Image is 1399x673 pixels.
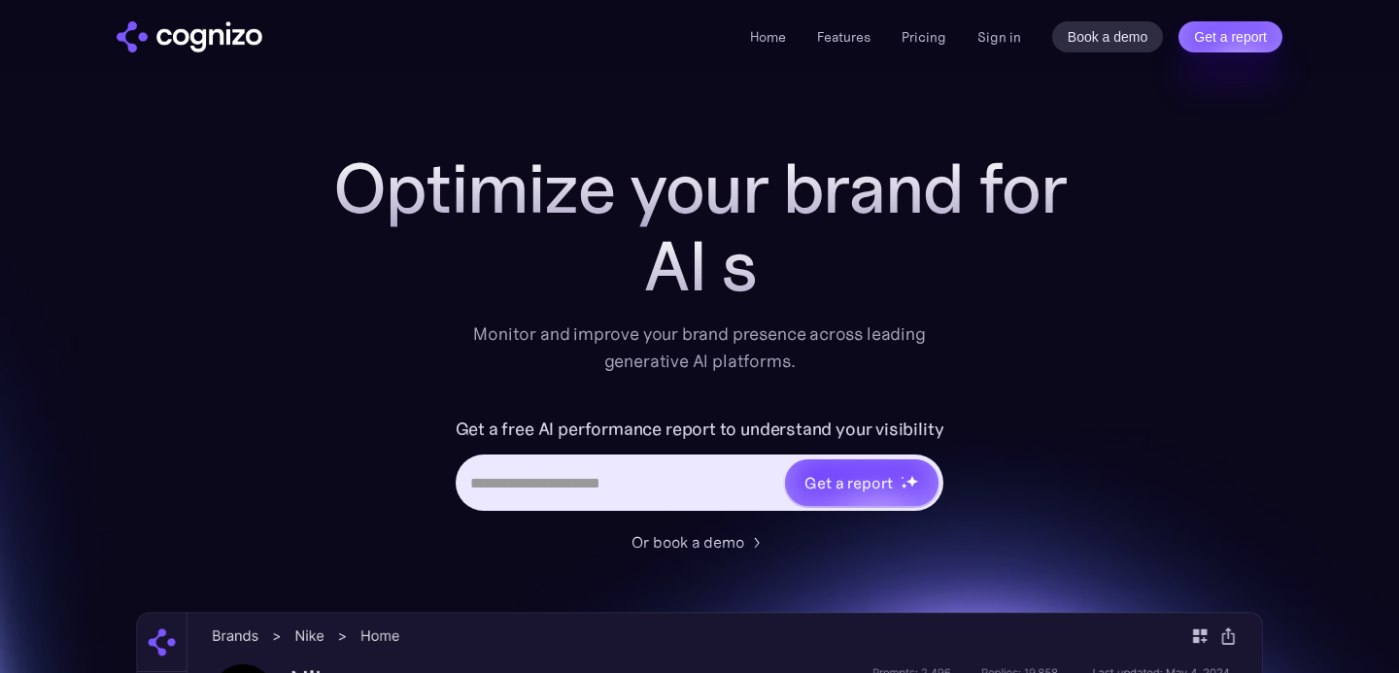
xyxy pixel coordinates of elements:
[631,530,768,554] a: Or book a demo
[905,475,918,488] img: star
[817,28,870,46] a: Features
[1178,21,1282,52] a: Get a report
[117,21,262,52] a: home
[977,25,1021,49] a: Sign in
[631,530,744,554] div: Or book a demo
[456,414,944,445] label: Get a free AI performance report to understand your visibility
[461,320,938,375] div: Monitor and improve your brand presence across leading generative AI platforms.
[804,471,892,494] div: Get a report
[456,414,944,521] form: Hero URL Input Form
[750,28,786,46] a: Home
[311,227,1088,305] div: AI s
[1052,21,1164,52] a: Book a demo
[901,476,904,479] img: star
[783,457,940,508] a: Get a reportstarstarstar
[902,28,946,46] a: Pricing
[901,483,907,489] img: star
[311,150,1088,227] h1: Optimize your brand for
[117,21,262,52] img: cognizo logo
